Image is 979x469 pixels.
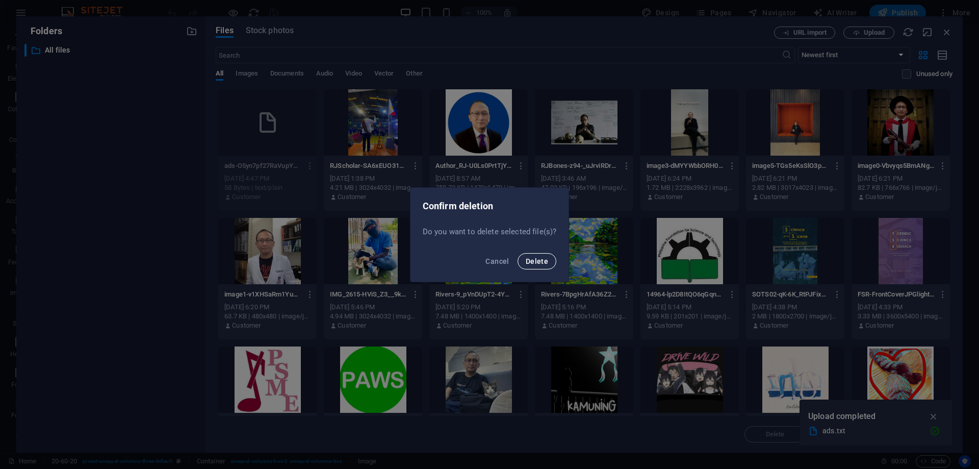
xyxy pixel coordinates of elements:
span: Cancel [485,257,509,265]
button: Delete [518,253,556,269]
h2: Confirm deletion [423,200,557,212]
button: Cancel [481,253,513,269]
span: Delete [526,257,548,265]
p: Do you want to delete selected file(s)? [423,227,557,237]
